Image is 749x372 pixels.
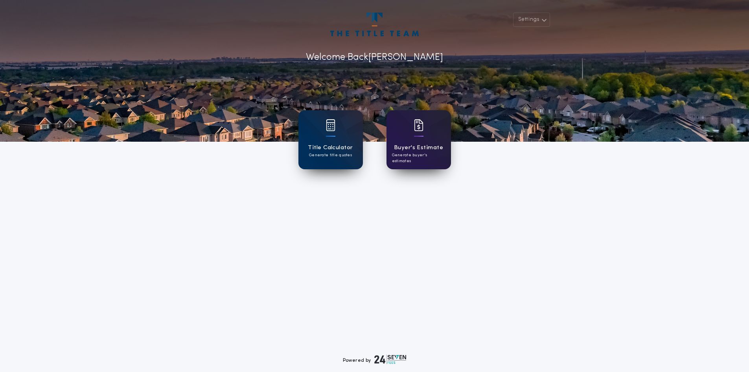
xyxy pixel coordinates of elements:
a: card iconTitle CalculatorGenerate title quotes [298,110,363,169]
div: Powered by [343,355,407,364]
p: Generate title quotes [309,152,352,158]
p: Welcome Back [PERSON_NAME] [306,50,443,65]
h1: Buyer's Estimate [394,143,443,152]
h1: Title Calculator [308,143,353,152]
img: account-logo [330,13,418,36]
img: card icon [414,119,423,131]
a: card iconBuyer's EstimateGenerate buyer's estimates [386,110,451,169]
button: Settings [513,13,550,27]
img: logo [374,355,407,364]
p: Generate buyer's estimates [392,152,445,164]
img: card icon [326,119,335,131]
